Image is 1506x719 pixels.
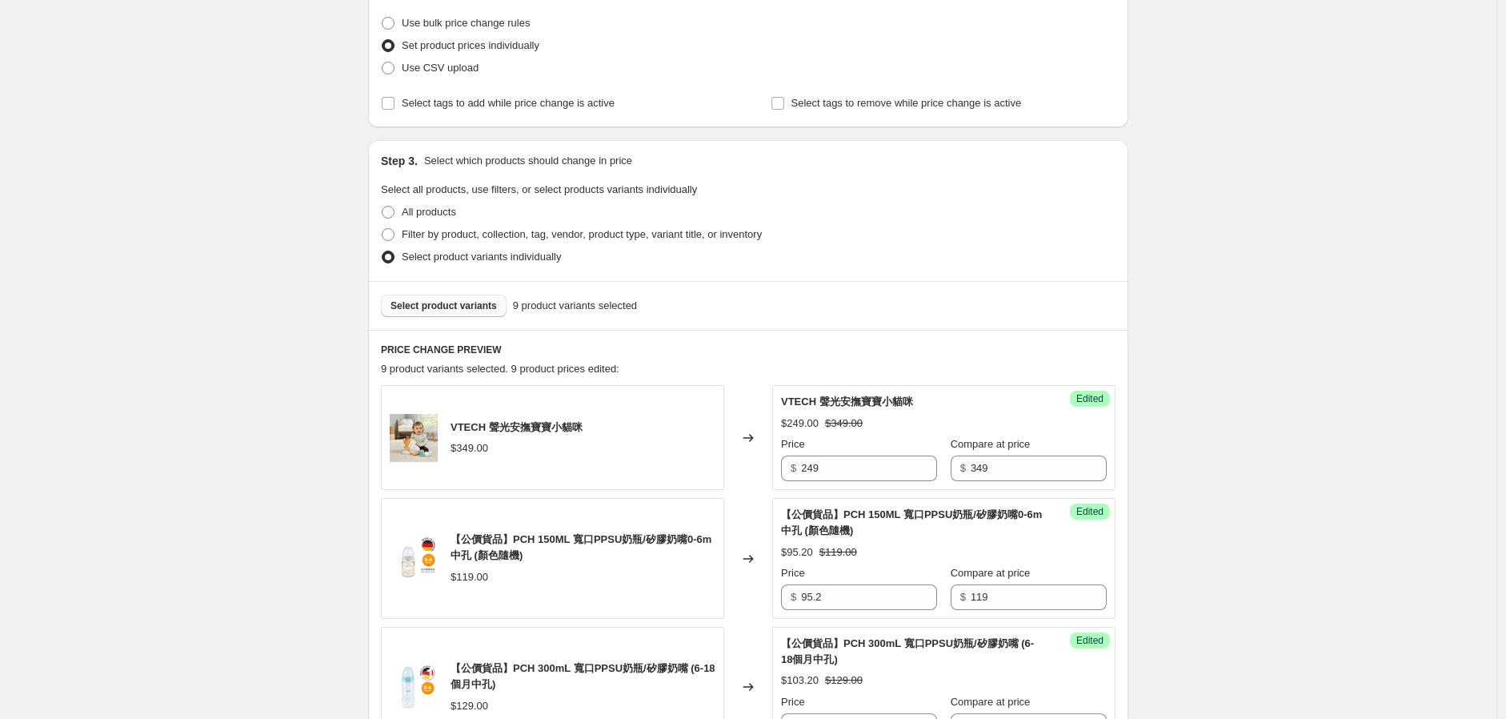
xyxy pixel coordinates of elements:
[825,673,863,689] strike: $129.00
[1076,392,1103,405] span: Edited
[791,462,796,474] span: $
[381,183,697,195] span: Select all products, use filters, or select products variants individually
[781,544,813,560] div: $95.20
[391,299,497,312] span: Select product variants
[960,462,966,474] span: $
[819,544,857,560] strike: $119.00
[781,416,819,432] div: $249.00
[1076,634,1103,647] span: Edited
[402,228,762,240] span: Filter by product, collection, tag, vendor, product type, variant title, or inventory
[381,153,418,169] h2: Step 3.
[951,438,1031,450] span: Compare at price
[451,440,488,456] div: $349.00
[402,39,539,51] span: Set product prices individually
[402,62,479,74] span: Use CSV upload
[390,663,438,711] img: 40.741.832_4_95bf6f8e-c54b-4cef-abbb-b3710a70f1de_80x.png
[791,97,1022,109] span: Select tags to remove while price change is active
[402,206,456,218] span: All products
[451,569,488,585] div: $119.00
[381,295,507,317] button: Select product variants
[781,396,913,408] span: VTECH 聲光安撫寶寶小貓咪
[951,696,1031,708] span: Compare at price
[781,696,805,708] span: Price
[451,533,711,561] span: 【公價貨品】PCH 150ML 寬口PPSU奶瓶/矽膠奶嘴0-6m中孔 (顏色隨機)
[791,591,796,603] span: $
[781,673,819,689] div: $103.20
[402,17,530,29] span: Use bulk price change rules
[781,637,1034,665] span: 【公價貨品】PCH 300mL 寬口PPSU奶瓶/矽膠奶嘴 (6-18個月中孔)
[960,591,966,603] span: $
[424,153,632,169] p: Select which products should change in price
[381,363,619,375] span: 9 product variants selected. 9 product prices edited:
[451,662,715,690] span: 【公價貨品】PCH 300mL 寬口PPSU奶瓶/矽膠奶嘴 (6-18個月中孔)
[1076,505,1103,518] span: Edited
[513,298,637,314] span: 9 product variants selected
[402,97,615,109] span: Select tags to add while price change is active
[390,535,438,583] img: 40.743.876_1_ee60ad2c-de88-4feb-9f06-4ca1f13c658c_80x.png
[781,567,805,579] span: Price
[381,343,1115,356] h6: PRICE CHANGE PREVIEW
[951,567,1031,579] span: Compare at price
[402,251,561,263] span: Select product variants individually
[825,416,863,432] strike: $349.00
[390,414,438,462] img: 9_b8ceb192-3dd3-4971-b405-2762623b9381_80x.jpg
[781,508,1042,536] span: 【公價貨品】PCH 150ML 寬口PPSU奶瓶/矽膠奶嘴0-6m中孔 (顏色隨機)
[451,698,488,714] div: $129.00
[451,421,583,433] span: VTECH 聲光安撫寶寶小貓咪
[781,438,805,450] span: Price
